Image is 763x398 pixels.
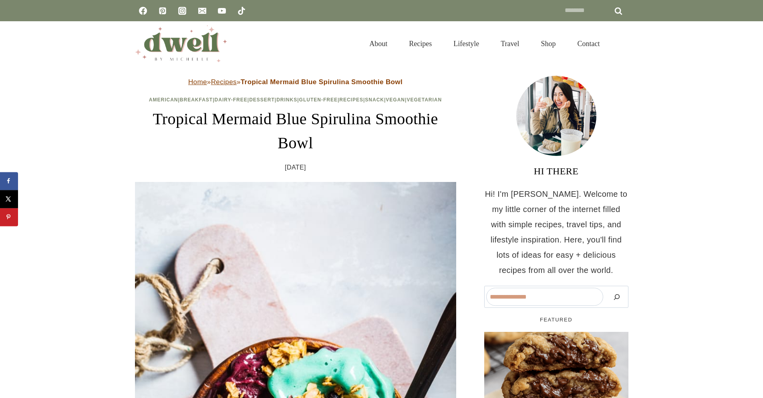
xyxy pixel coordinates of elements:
[285,162,306,174] time: [DATE]
[530,30,566,58] a: Shop
[135,3,151,19] a: Facebook
[358,30,398,58] a: About
[386,97,405,103] a: Vegan
[241,78,403,86] strong: Tropical Mermaid Blue Spirulina Smoothie Bowl
[155,3,171,19] a: Pinterest
[407,97,442,103] a: Vegetarian
[194,3,210,19] a: Email
[607,288,626,306] button: Search
[135,25,227,62] img: DWELL by michelle
[180,97,213,103] a: Breakfast
[149,97,442,103] span: | | | | | | | | |
[484,316,628,324] h5: FEATURED
[443,30,490,58] a: Lifestyle
[484,164,628,178] h3: HI THERE
[299,97,338,103] a: Gluten-Free
[249,97,275,103] a: Dessert
[398,30,443,58] a: Recipes
[135,107,456,155] h1: Tropical Mermaid Blue Spirulina Smoothie Bowl
[615,37,628,51] button: View Search Form
[215,97,248,103] a: Dairy-Free
[214,3,230,19] a: YouTube
[276,97,297,103] a: Drinks
[234,3,250,19] a: TikTok
[567,30,611,58] a: Contact
[365,97,384,103] a: Snack
[484,186,628,278] p: Hi! I'm [PERSON_NAME]. Welcome to my little corner of the internet filled with simple recipes, tr...
[188,78,403,86] span: » »
[490,30,530,58] a: Travel
[358,30,610,58] nav: Primary Navigation
[211,78,237,86] a: Recipes
[174,3,190,19] a: Instagram
[188,78,207,86] a: Home
[149,97,178,103] a: American
[339,97,363,103] a: Recipes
